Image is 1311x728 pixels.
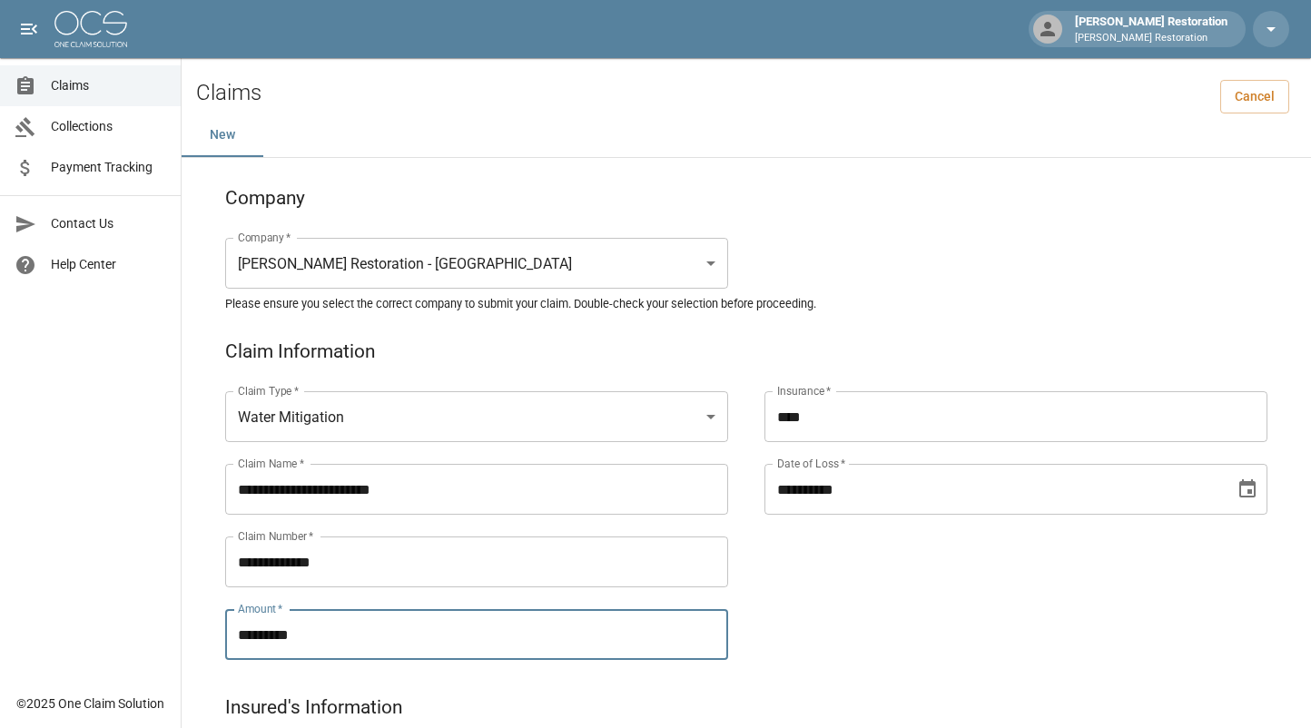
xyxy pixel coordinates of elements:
div: [PERSON_NAME] Restoration [1068,13,1235,45]
label: Claim Number [238,528,313,544]
div: dynamic tabs [182,113,1311,157]
label: Amount [238,601,283,616]
button: Choose date, selected date is Sep 13, 2025 [1229,471,1266,507]
h5: Please ensure you select the correct company to submit your claim. Double-check your selection be... [225,296,1267,311]
div: Water Mitigation [225,391,728,442]
p: [PERSON_NAME] Restoration [1075,31,1227,46]
span: Claims [51,76,166,95]
label: Insurance [777,383,831,398]
button: open drawer [11,11,47,47]
h2: Claims [196,80,261,106]
a: Cancel [1220,80,1289,113]
label: Company [238,230,291,245]
span: Contact Us [51,214,166,233]
label: Date of Loss [777,456,845,471]
span: Payment Tracking [51,158,166,177]
span: Help Center [51,255,166,274]
button: New [182,113,263,157]
div: [PERSON_NAME] Restoration - [GEOGRAPHIC_DATA] [225,238,728,289]
label: Claim Type [238,383,299,398]
img: ocs-logo-white-transparent.png [54,11,127,47]
label: Claim Name [238,456,304,471]
span: Collections [51,117,166,136]
div: © 2025 One Claim Solution [16,694,164,713]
